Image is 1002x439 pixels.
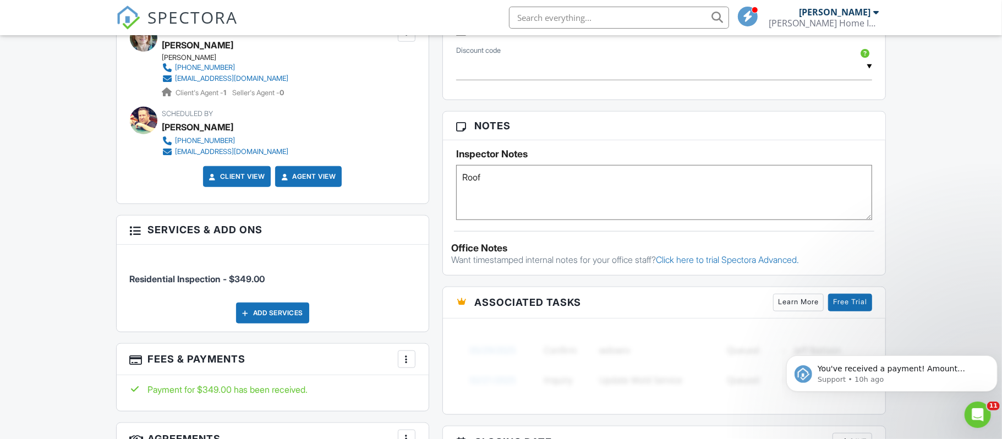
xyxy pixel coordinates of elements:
[176,74,289,83] div: [EMAIL_ADDRESS][DOMAIN_NAME]
[130,253,415,294] li: Service: Residential Inspection
[176,63,236,72] div: [PHONE_NUMBER]
[773,294,824,311] a: Learn More
[451,243,878,254] div: Office Notes
[800,7,871,18] div: [PERSON_NAME]
[148,6,238,29] span: SPECTORA
[965,402,991,428] iframe: Intercom live chat
[116,15,238,38] a: SPECTORA
[233,89,284,97] span: Seller's Agent -
[162,119,234,135] div: [PERSON_NAME]
[117,344,429,375] h3: Fees & Payments
[456,327,873,404] img: blurred-tasks-251b60f19c3f713f9215ee2a18cbf2105fc2d72fcd585247cf5e9ec0c957c1dd.png
[280,89,284,97] strong: 0
[207,171,265,182] a: Client View
[162,62,289,73] a: [PHONE_NUMBER]
[224,89,227,97] strong: 1
[456,46,501,56] label: Discount code
[117,216,429,244] h3: Services & Add ons
[769,18,879,29] div: Duncan Home Inspections
[987,402,1000,410] span: 11
[656,254,799,265] a: Click here to trial Spectora Advanced.
[456,149,873,160] h5: Inspector Notes
[130,383,415,396] div: Payment for $349.00 has been received.
[162,73,289,84] a: [EMAIL_ADDRESS][DOMAIN_NAME]
[474,295,581,310] span: Associated Tasks
[116,6,140,30] img: The Best Home Inspection Software - Spectora
[828,294,872,311] a: Free Trial
[443,112,886,140] h3: Notes
[162,135,289,146] a: [PHONE_NUMBER]
[782,332,1002,409] iframe: Intercom notifications message
[236,303,309,323] div: Add Services
[176,136,236,145] div: [PHONE_NUMBER]
[162,37,234,53] a: [PERSON_NAME]
[509,7,729,29] input: Search everything...
[279,171,336,182] a: Agent View
[162,146,289,157] a: [EMAIL_ADDRESS][DOMAIN_NAME]
[451,254,878,266] p: Want timestamped internal notes for your office staff?
[162,109,213,118] span: Scheduled By
[130,273,265,284] span: Residential Inspection - $349.00
[176,89,228,97] span: Client's Agent -
[162,53,298,62] div: [PERSON_NAME]
[176,147,289,156] div: [EMAIL_ADDRESS][DOMAIN_NAME]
